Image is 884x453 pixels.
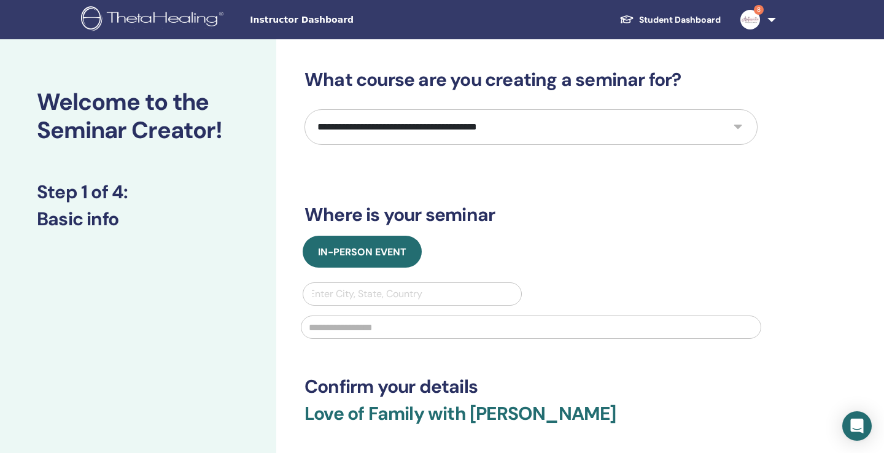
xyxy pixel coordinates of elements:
[304,376,758,398] h3: Confirm your details
[318,246,406,258] span: In-Person Event
[619,14,634,25] img: graduation-cap-white.svg
[37,208,239,230] h3: Basic info
[754,5,764,15] span: 8
[304,403,758,439] h3: Love of Family with [PERSON_NAME]
[740,10,760,29] img: default.jpg
[81,6,228,34] img: logo.png
[37,181,239,203] h3: Step 1 of 4 :
[250,14,434,26] span: Instructor Dashboard
[842,411,872,441] div: Open Intercom Messenger
[304,204,758,226] h3: Where is your seminar
[303,236,422,268] button: In-Person Event
[37,88,239,144] h2: Welcome to the Seminar Creator!
[304,69,758,91] h3: What course are you creating a seminar for?
[610,9,731,31] a: Student Dashboard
